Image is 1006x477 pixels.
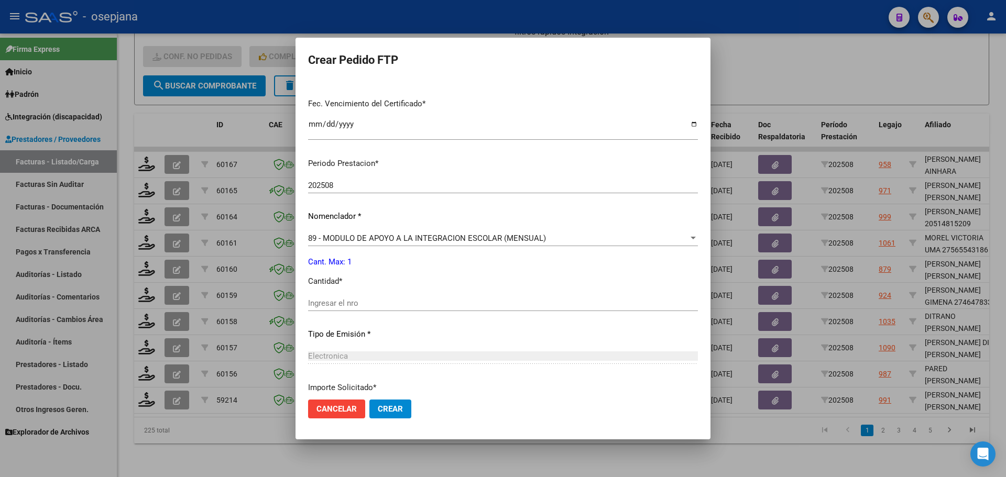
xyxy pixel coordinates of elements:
[308,210,698,223] p: Nomenclador *
[308,351,348,361] span: Electronica
[369,400,411,418] button: Crear
[316,404,357,414] span: Cancelar
[308,158,698,170] p: Periodo Prestacion
[308,328,698,340] p: Tipo de Emisión *
[308,382,698,394] p: Importe Solicitado
[308,234,546,243] span: 89 - MODULO DE APOYO A LA INTEGRACION ESCOLAR (MENSUAL)
[308,98,698,110] p: Fec. Vencimiento del Certificado
[308,50,698,70] h2: Crear Pedido FTP
[970,441,996,467] div: Open Intercom Messenger
[378,404,403,414] span: Crear
[308,400,365,418] button: Cancelar
[308,275,698,287] p: Cantidad
[308,256,698,268] p: Cant. Max: 1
